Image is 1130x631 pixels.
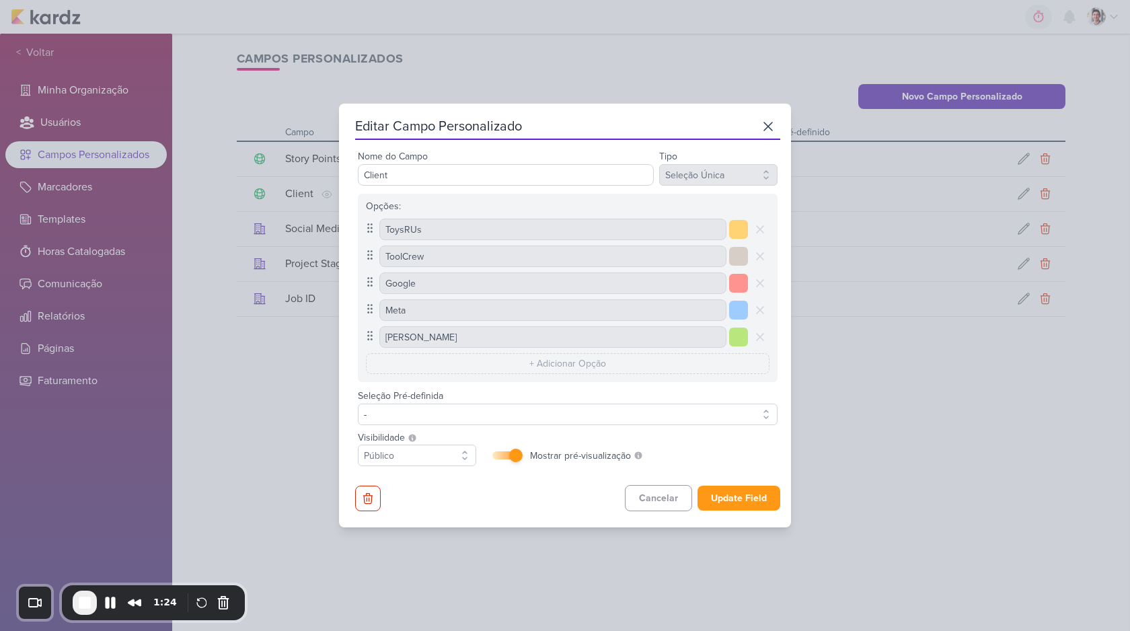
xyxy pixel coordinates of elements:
div: Opções: [366,199,769,213]
input: Option 3 [379,272,726,294]
input: Option 1 [379,219,726,240]
div: Editar Campo Personalizado [355,117,751,136]
button: Cancelar [625,485,692,511]
label: Visibilidade [358,431,405,445]
input: Option 4 [379,299,726,321]
input: fieldName [358,164,654,186]
label: Mostrar pré-visualização [530,449,631,463]
input: + Adicionar Opção [366,353,769,374]
button: - [358,404,778,425]
input: Option 5 [379,326,726,348]
input: Option 2 [379,246,726,267]
label: Nome do Campo [358,151,428,162]
button: Update Field [698,486,780,511]
label: Tipo [659,151,677,162]
label: Seleção Pré-definida [358,390,443,402]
